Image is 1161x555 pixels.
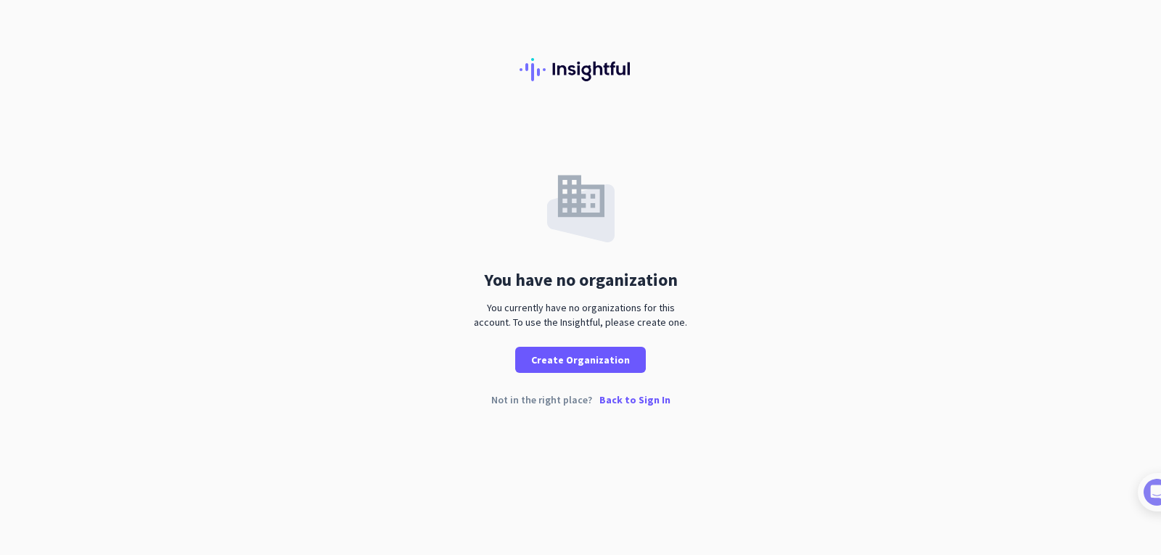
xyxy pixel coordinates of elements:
img: Insightful [520,58,641,81]
div: You currently have no organizations for this account. To use the Insightful, please create one. [468,300,693,329]
div: You have no organization [484,271,678,289]
p: Back to Sign In [599,395,670,405]
button: Create Organization [515,347,646,373]
span: Create Organization [531,353,630,367]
